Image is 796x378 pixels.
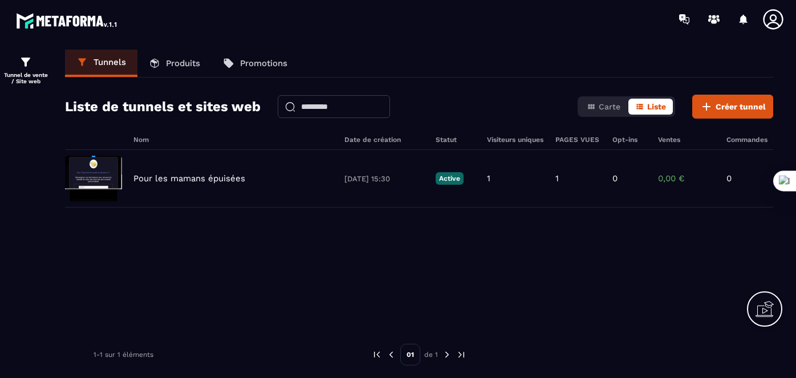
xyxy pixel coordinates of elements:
button: Liste [628,99,673,115]
p: Tunnel de vente / Site web [3,72,48,84]
h6: Date de création [344,136,424,144]
h6: Nom [133,136,333,144]
a: Produits [137,50,212,77]
p: 0 [726,173,761,184]
img: logo [16,10,119,31]
p: 01 [400,344,420,365]
span: Créer tunnel [716,101,766,112]
img: prev [372,349,382,360]
a: formationformationTunnel de vente / Site web [3,47,48,93]
span: Liste [647,102,666,111]
p: Pour les mamans épuisées [133,173,245,184]
p: Tunnels [94,57,126,67]
p: de 1 [424,350,438,359]
img: image [65,156,122,201]
button: Créer tunnel [692,95,773,119]
img: prev [386,349,396,360]
h2: Liste de tunnels et sites web [65,95,261,118]
h6: Ventes [658,136,715,144]
p: 0,00 € [658,173,715,184]
h6: Commandes [726,136,767,144]
p: 1-1 sur 1 éléments [94,351,153,359]
p: Active [436,172,464,185]
p: 0 [612,173,618,184]
h6: Opt-ins [612,136,647,144]
a: Tunnels [65,50,137,77]
p: 1 [555,173,559,184]
p: [DATE] 15:30 [344,174,424,183]
p: Promotions [240,58,287,68]
h6: PAGES VUES [555,136,601,144]
a: Promotions [212,50,299,77]
img: next [442,349,452,360]
span: Carte [599,102,620,111]
h6: Visiteurs uniques [487,136,544,144]
p: Produits [166,58,200,68]
button: Carte [580,99,627,115]
img: formation [19,55,33,69]
img: next [456,349,466,360]
p: 1 [487,173,490,184]
h6: Statut [436,136,476,144]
